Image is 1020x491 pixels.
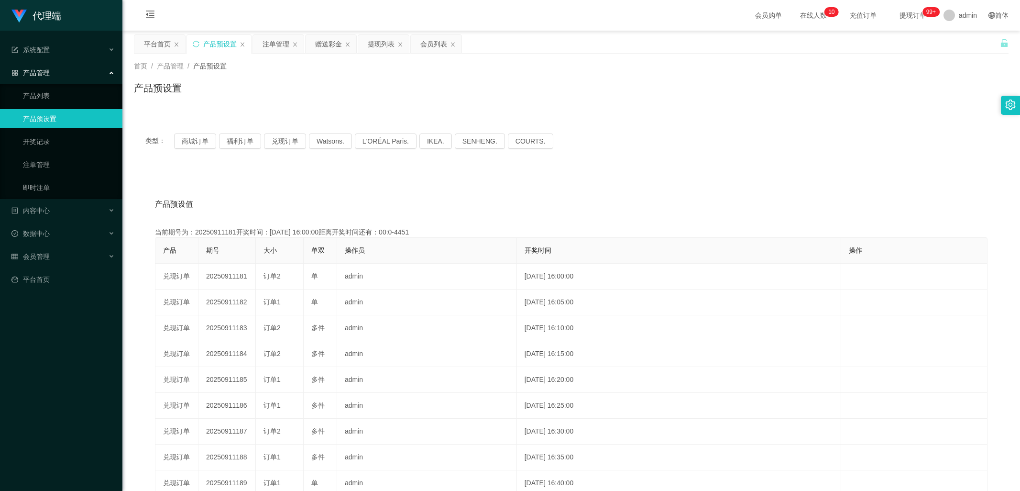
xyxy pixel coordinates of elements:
[450,42,456,47] i: 图标: close
[311,402,325,409] span: 多件
[337,367,517,393] td: admin
[263,272,281,280] span: 订单2
[517,264,842,290] td: [DATE] 16:00:00
[337,341,517,367] td: admin
[345,42,351,47] i: 图标: close
[240,42,245,47] i: 图标: close
[263,35,289,53] div: 注单管理
[263,324,281,332] span: 订单2
[155,393,198,419] td: 兑现订单
[23,86,115,105] a: 产品列表
[832,7,835,17] p: 0
[144,35,171,53] div: 平台首页
[151,62,153,70] span: /
[263,246,277,254] span: 大小
[206,246,219,254] span: 期号
[198,315,256,341] td: 20250911183
[895,12,931,19] span: 提现订单
[11,69,18,76] i: 图标: appstore-o
[198,393,256,419] td: 20250911186
[337,290,517,315] td: admin
[419,134,452,149] button: IKEA.
[311,324,325,332] span: 多件
[11,230,18,237] i: 图标: check-circle-o
[263,350,281,357] span: 订单2
[311,298,318,306] span: 单
[198,264,256,290] td: 20250911181
[134,62,147,70] span: 首页
[23,155,115,174] a: 注单管理
[174,134,216,149] button: 商城订单
[1000,39,1009,47] i: 图标: unlock
[219,134,261,149] button: 福利订单
[309,134,352,149] button: Watsons.
[11,69,50,77] span: 产品管理
[11,46,50,54] span: 系统配置
[193,41,199,47] i: 图标: sync
[517,393,842,419] td: [DATE] 16:25:00
[198,419,256,445] td: 20250911187
[315,35,342,53] div: 赠送彩金
[397,42,403,47] i: 图标: close
[155,315,198,341] td: 兑现订单
[263,298,281,306] span: 订单1
[828,7,832,17] p: 1
[355,134,417,149] button: L'ORÉAL Paris.
[849,246,862,254] span: 操作
[155,419,198,445] td: 兑现订单
[263,479,281,487] span: 订单1
[155,445,198,470] td: 兑现订单
[198,290,256,315] td: 20250911182
[517,341,842,367] td: [DATE] 16:15:00
[517,315,842,341] td: [DATE] 16:10:00
[337,315,517,341] td: admin
[264,134,306,149] button: 兑现订单
[11,230,50,237] span: 数据中心
[263,402,281,409] span: 订单1
[263,453,281,461] span: 订单1
[311,427,325,435] span: 多件
[187,62,189,70] span: /
[1005,100,1016,110] i: 图标: setting
[517,445,842,470] td: [DATE] 16:35:00
[455,134,505,149] button: SENHENG.
[155,290,198,315] td: 兑现订单
[795,12,832,19] span: 在线人数
[368,35,395,53] div: 提现列表
[198,341,256,367] td: 20250911184
[311,272,318,280] span: 单
[155,341,198,367] td: 兑现订单
[11,11,61,19] a: 代理端
[155,199,193,210] span: 产品预设值
[145,134,174,149] span: 类型：
[508,134,553,149] button: COURTS.
[198,367,256,393] td: 20250911185
[311,453,325,461] span: 多件
[23,132,115,151] a: 开奖记录
[11,46,18,53] i: 图标: form
[845,12,881,19] span: 充值订单
[134,81,182,95] h1: 产品预设置
[311,376,325,383] span: 多件
[420,35,447,53] div: 会员列表
[311,246,325,254] span: 单双
[337,264,517,290] td: admin
[292,42,298,47] i: 图标: close
[155,264,198,290] td: 兑现订单
[337,419,517,445] td: admin
[155,227,987,237] div: 当前期号为：20250911181开奖时间：[DATE] 16:00:00距离开奖时间还有：00:0-4451
[155,367,198,393] td: 兑现订单
[134,0,166,31] i: 图标: menu-fold
[23,178,115,197] a: 即时注单
[193,62,227,70] span: 产品预设置
[311,350,325,357] span: 多件
[517,419,842,445] td: [DATE] 16:30:00
[337,445,517,470] td: admin
[198,445,256,470] td: 20250911188
[157,62,184,70] span: 产品管理
[517,290,842,315] td: [DATE] 16:05:00
[337,393,517,419] td: admin
[11,10,27,23] img: logo.9652507e.png
[23,109,115,128] a: 产品预设置
[163,246,176,254] span: 产品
